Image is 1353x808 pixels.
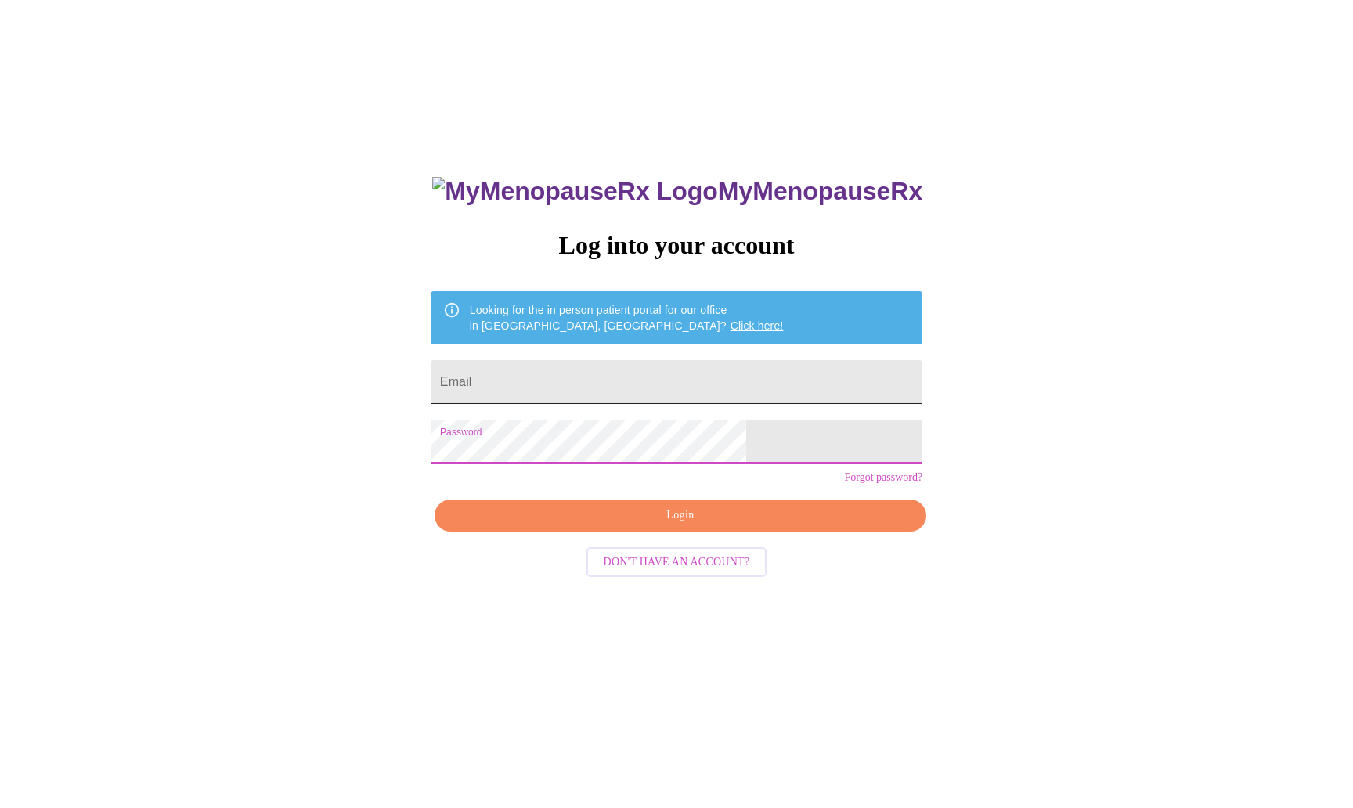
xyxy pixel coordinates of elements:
span: Don't have an account? [604,553,750,572]
span: Login [453,506,908,525]
h3: MyMenopauseRx [432,177,922,206]
button: Don't have an account? [586,547,767,578]
div: Looking for the in person patient portal for our office in [GEOGRAPHIC_DATA], [GEOGRAPHIC_DATA]? [470,296,784,340]
h3: Log into your account [431,231,922,260]
a: Click here! [731,319,784,332]
button: Login [435,500,926,532]
a: Forgot password? [844,471,922,484]
img: MyMenopauseRx Logo [432,177,717,206]
a: Don't have an account? [583,554,771,568]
